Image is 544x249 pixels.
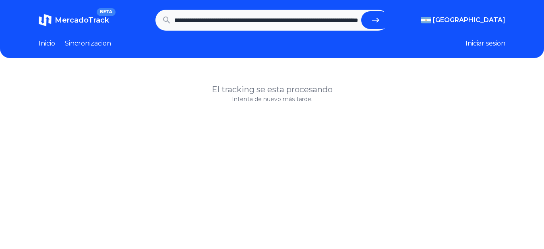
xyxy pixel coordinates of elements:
img: Argentina [421,17,431,23]
a: Inicio [39,39,55,48]
button: Iniciar sesion [465,39,505,48]
button: [GEOGRAPHIC_DATA] [421,15,505,25]
span: MercadoTrack [55,16,109,25]
a: MercadoTrackBETA [39,14,109,27]
h1: El tracking se esta procesando [39,84,505,95]
span: BETA [97,8,116,16]
img: MercadoTrack [39,14,52,27]
a: Sincronizacion [65,39,111,48]
span: [GEOGRAPHIC_DATA] [433,15,505,25]
p: Intenta de nuevo más tarde. [39,95,505,103]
